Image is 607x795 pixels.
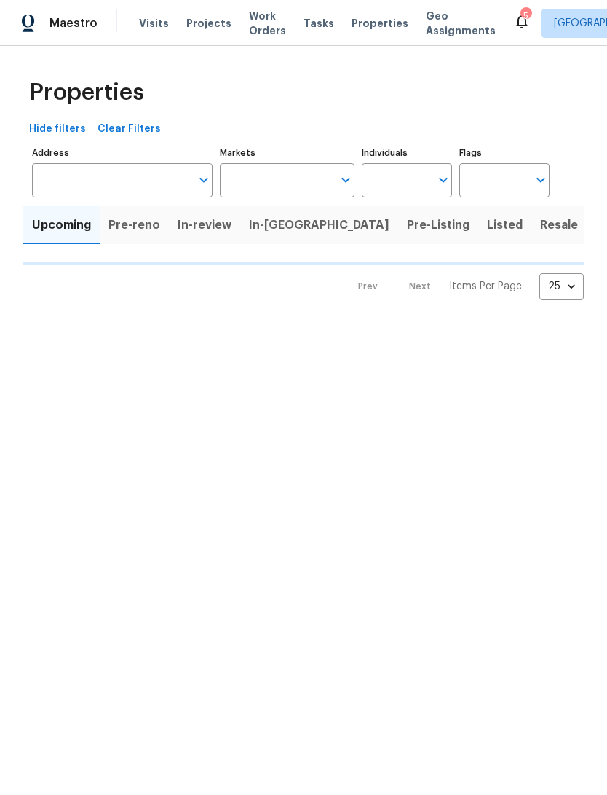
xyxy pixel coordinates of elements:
button: Clear Filters [92,116,167,143]
span: Listed [487,215,523,235]
span: Projects [186,16,231,31]
button: Open [336,170,356,190]
span: Maestro [49,16,98,31]
span: In-[GEOGRAPHIC_DATA] [249,215,389,235]
span: Clear Filters [98,120,161,138]
label: Address [32,149,213,157]
nav: Pagination Navigation [344,273,584,300]
span: Work Orders [249,9,286,38]
div: 5 [520,9,531,23]
span: Upcoming [32,215,91,235]
span: Properties [29,85,144,100]
label: Markets [220,149,355,157]
label: Flags [459,149,550,157]
span: Pre-Listing [407,215,469,235]
button: Hide filters [23,116,92,143]
button: Open [194,170,214,190]
button: Open [433,170,453,190]
span: Resale [540,215,578,235]
p: Items Per Page [449,279,522,294]
label: Individuals [362,149,452,157]
span: Visits [139,16,169,31]
button: Open [531,170,551,190]
span: Tasks [303,18,334,28]
span: Geo Assignments [426,9,496,38]
div: 25 [539,267,584,305]
span: Pre-reno [108,215,160,235]
span: In-review [178,215,231,235]
span: Properties [352,16,408,31]
span: Hide filters [29,120,86,138]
